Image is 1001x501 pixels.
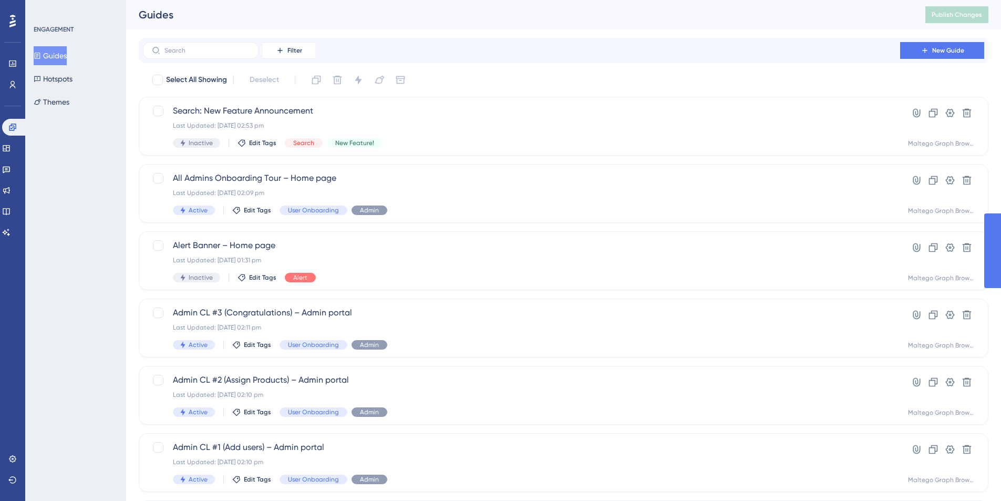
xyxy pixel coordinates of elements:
div: Last Updated: [DATE] 02:10 pm [173,391,870,399]
span: User Onboarding [288,341,339,349]
span: Edit Tags [249,139,276,147]
button: Edit Tags [238,273,276,282]
span: New Guide [932,46,964,55]
div: Guides [139,7,899,22]
span: Active [189,475,208,484]
button: Edit Tags [232,475,271,484]
span: Admin CL #2 (Assign Products) – Admin portal [173,374,870,386]
span: User Onboarding [288,475,339,484]
span: Publish Changes [932,11,982,19]
button: Filter [263,42,315,59]
span: Active [189,408,208,416]
span: User Onboarding [288,408,339,416]
span: New Feature! [335,139,374,147]
span: Admin [360,408,379,416]
span: Active [189,206,208,214]
button: Edit Tags [232,206,271,214]
span: Edit Tags [244,206,271,214]
div: Maltego Graph Browser [908,476,975,484]
input: Search [164,47,250,54]
button: Themes [34,93,69,111]
span: Inactive [189,273,213,282]
button: Edit Tags [232,408,271,416]
span: Edit Tags [244,475,271,484]
div: Last Updated: [DATE] 02:09 pm [173,189,870,197]
span: Inactive [189,139,213,147]
span: Search: New Feature Announcement [173,105,870,117]
button: Deselect [240,70,288,89]
button: Edit Tags [232,341,271,349]
span: Filter [287,46,302,55]
div: Maltego Graph Browser [908,408,975,417]
div: Last Updated: [DATE] 02:53 pm [173,121,870,130]
div: Maltego Graph Browser [908,341,975,350]
button: Hotspots [34,69,73,88]
div: ENGAGEMENT [34,25,74,34]
button: New Guide [900,42,984,59]
iframe: UserGuiding AI Assistant Launcher [957,459,988,491]
span: All Admins Onboarding Tour – Home page [173,172,870,185]
span: Edit Tags [249,273,276,282]
span: Edit Tags [244,408,271,416]
span: Alert [293,273,307,282]
div: Last Updated: [DATE] 02:11 pm [173,323,870,332]
span: Admin CL #3 (Congratulations) – Admin portal [173,306,870,319]
div: Last Updated: [DATE] 01:31 pm [173,256,870,264]
span: Admin CL #1 (Add users) – Admin portal [173,441,870,454]
span: Admin [360,475,379,484]
div: Maltego Graph Browser [908,139,975,148]
span: Select All Showing [166,74,227,86]
div: Maltego Graph Browser [908,207,975,215]
button: Edit Tags [238,139,276,147]
span: Alert Banner – Home page [173,239,870,252]
span: Active [189,341,208,349]
div: Last Updated: [DATE] 02:10 pm [173,458,870,466]
button: Publish Changes [925,6,988,23]
span: Search [293,139,314,147]
span: Admin [360,341,379,349]
button: Guides [34,46,67,65]
div: Maltego Graph Browser [908,274,975,282]
span: User Onboarding [288,206,339,214]
span: Admin [360,206,379,214]
span: Edit Tags [244,341,271,349]
span: Deselect [250,74,279,86]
